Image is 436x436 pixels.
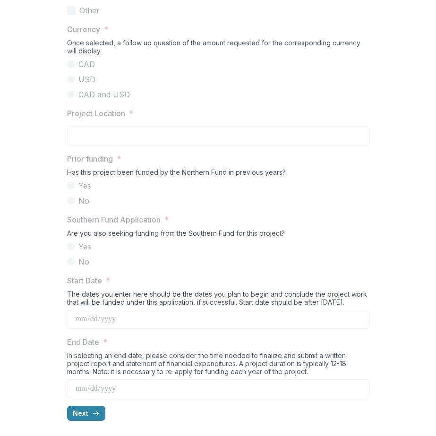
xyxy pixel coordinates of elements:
div: The dates you enter here should be the dates you plan to begin and conclude the project work that... [67,290,369,310]
span: Yes [78,180,91,191]
p: End Date [67,336,99,348]
p: Start Date [67,275,102,286]
span: Yes [78,241,91,252]
p: Project Location [67,108,125,119]
span: CAD [78,59,95,70]
span: No [78,195,89,206]
div: Are you also seeking funding from the Southern Fund for this project? [67,229,369,241]
div: Has this project been funded by the Northern Fund in previous years? [67,168,369,180]
span: USD [78,74,95,85]
span: No [78,256,89,267]
p: Currency [67,24,100,35]
span: Other [79,5,100,16]
div: In selecting an end date, please consider the time needed to finalize and submit a written projec... [67,351,369,379]
p: Prior funding [67,153,113,164]
p: Southern Fund Application [67,214,161,225]
span: CAD and USD [78,89,130,100]
div: Once selected, a follow up question of the amount requested for the corresponding currency will d... [67,39,369,59]
button: Next [67,406,105,421]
